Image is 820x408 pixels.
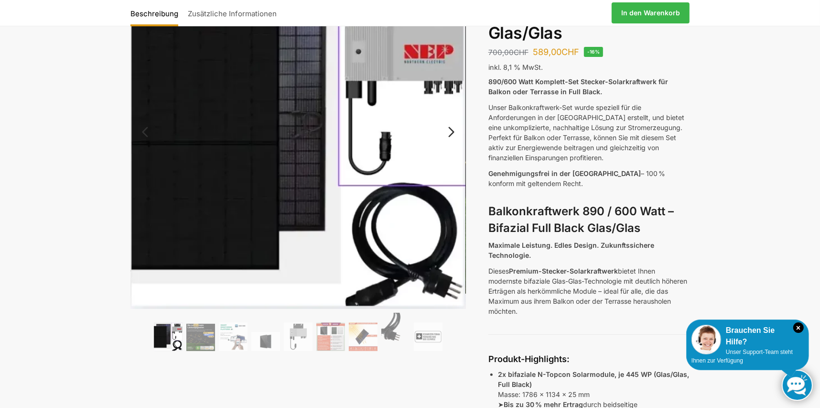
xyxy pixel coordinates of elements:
[533,47,579,57] bdi: 589,00
[154,322,183,351] img: Bificiales Hochleistungsmodul
[381,313,410,351] img: Anschlusskabel-3meter_schweizer-stecker
[284,322,313,351] img: Balkonkraftwerk 890/600 Watt bificial Glas/Glas – Bild 5
[514,48,529,57] span: CHF
[488,77,668,96] strong: 890/600 Watt Komplett-Set Stecker-Solarkraftwerk für Balkon oder Terrasse in Full Black.
[584,47,604,57] span: -16%
[561,47,579,57] span: CHF
[691,349,793,364] span: Unser Support-Team steht Ihnen zur Verfügung
[488,169,665,187] span: – 100 % konform mit geltendem Recht.
[488,204,674,235] strong: Balkonkraftwerk 890 / 600 Watt – Bifazial Full Black Glas/Glas
[219,322,248,351] img: Balkonkraftwerk 890/600 Watt bificial Glas/Glas – Bild 3
[183,1,281,24] a: Zusätzliche Informationen
[498,370,689,388] strong: 2x bifaziale N-Topcon Solarmodule, je 445 WP (Glas/Glas, Full Black)
[509,267,618,275] strong: Premium-Stecker-Solarkraftwerk
[488,48,529,57] bdi: 700,00
[793,322,804,333] i: Schließen
[488,102,690,163] p: Unser Balkonkraftwerk-Set wurde speziell für die Anforderungen in der [GEOGRAPHIC_DATA] erstellt,...
[316,322,345,351] img: Bificial im Vergleich zu billig Modulen
[349,322,378,351] img: Bificial 30 % mehr Leistung
[488,354,570,364] strong: Produkt-Highlights:
[488,63,543,71] span: inkl. 8,1 % MwSt.
[414,322,442,351] img: Balkonkraftwerk 890/600 Watt bificial Glas/Glas – Bild 9
[488,241,654,259] strong: Maximale Leistung. Edles Design. Zukunftssichere Technologie.
[251,332,280,351] img: Maysun
[488,266,690,316] p: Dieses bietet Ihnen modernste bifaziale Glas-Glas-Technologie mit deutlich höheren Erträgen als h...
[130,1,183,24] a: Beschreibung
[612,2,690,23] a: In den Warenkorb
[186,324,215,351] img: Balkonkraftwerk 890/600 Watt bificial Glas/Glas – Bild 2
[488,169,641,177] span: Genehmigungsfrei in der [GEOGRAPHIC_DATA]
[691,325,721,354] img: Customer service
[691,325,804,348] div: Brauchen Sie Hilfe?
